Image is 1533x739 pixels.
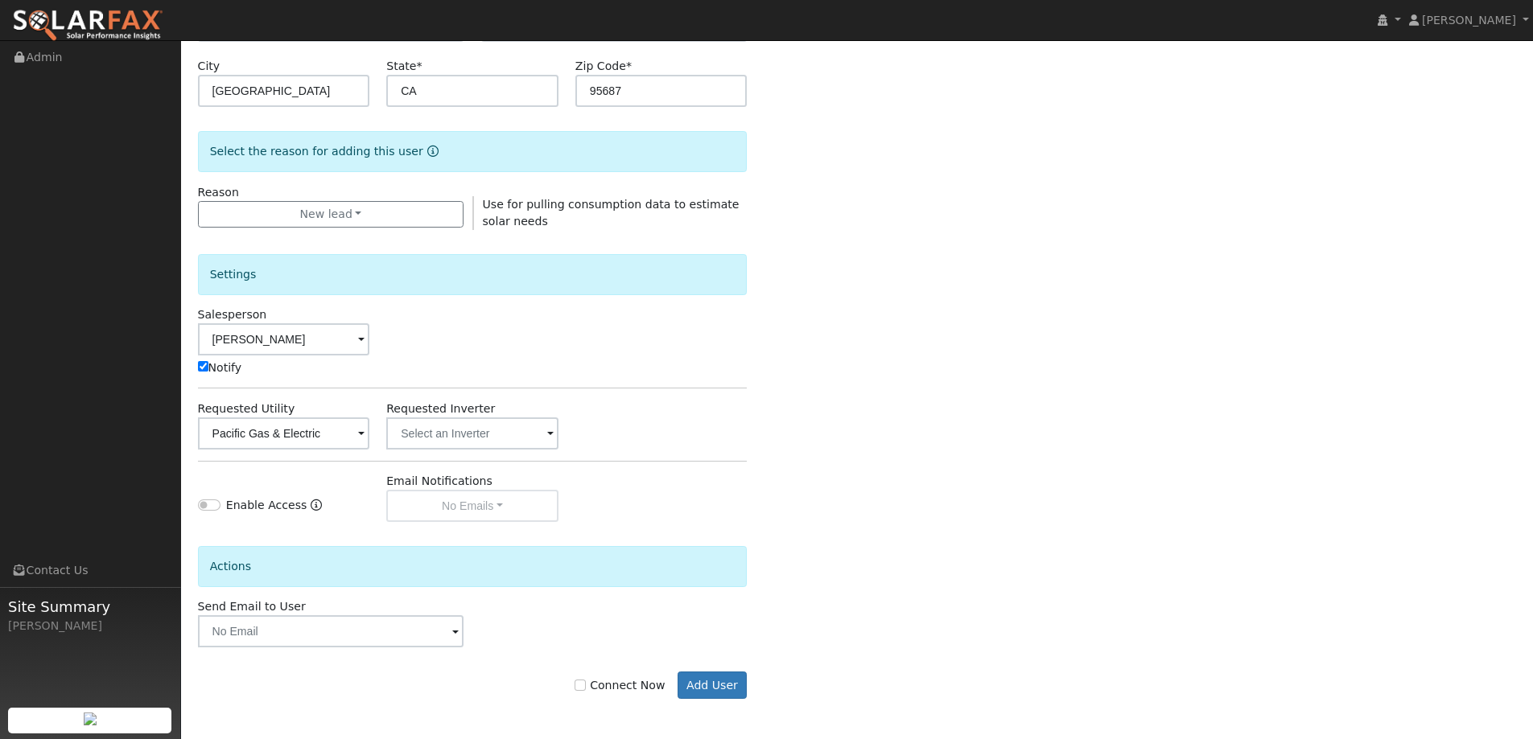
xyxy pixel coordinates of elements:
[678,671,748,699] button: Add User
[198,323,370,355] input: Select a User
[575,679,586,691] input: Connect Now
[575,677,665,694] label: Connect Now
[386,417,558,450] input: Select an Inverter
[84,712,97,725] img: retrieve
[198,306,267,323] label: Salesperson
[198,400,295,417] label: Requested Utility
[12,9,163,43] img: SolarFax
[483,198,740,228] span: Use for pulling consumption data to estimate solar needs
[198,184,239,201] label: Reason
[575,58,632,75] label: Zip Code
[311,497,322,522] a: Enable Access
[8,596,172,618] span: Site Summary
[423,145,439,158] a: Reason for new user
[198,361,208,372] input: Notify
[198,615,464,647] input: No Email
[198,254,748,295] div: Settings
[198,359,242,376] label: Notify
[226,497,307,514] label: Enable Access
[1422,14,1516,27] span: [PERSON_NAME]
[198,131,748,172] div: Select the reason for adding this user
[8,618,172,634] div: [PERSON_NAME]
[626,60,632,72] span: Required
[198,58,220,75] label: City
[386,58,422,75] label: State
[198,546,748,587] div: Actions
[198,417,370,450] input: Select a Utility
[386,473,492,490] label: Email Notifications
[416,60,422,72] span: Required
[386,400,495,417] label: Requested Inverter
[198,201,464,228] button: New lead
[198,598,306,615] label: Send Email to User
